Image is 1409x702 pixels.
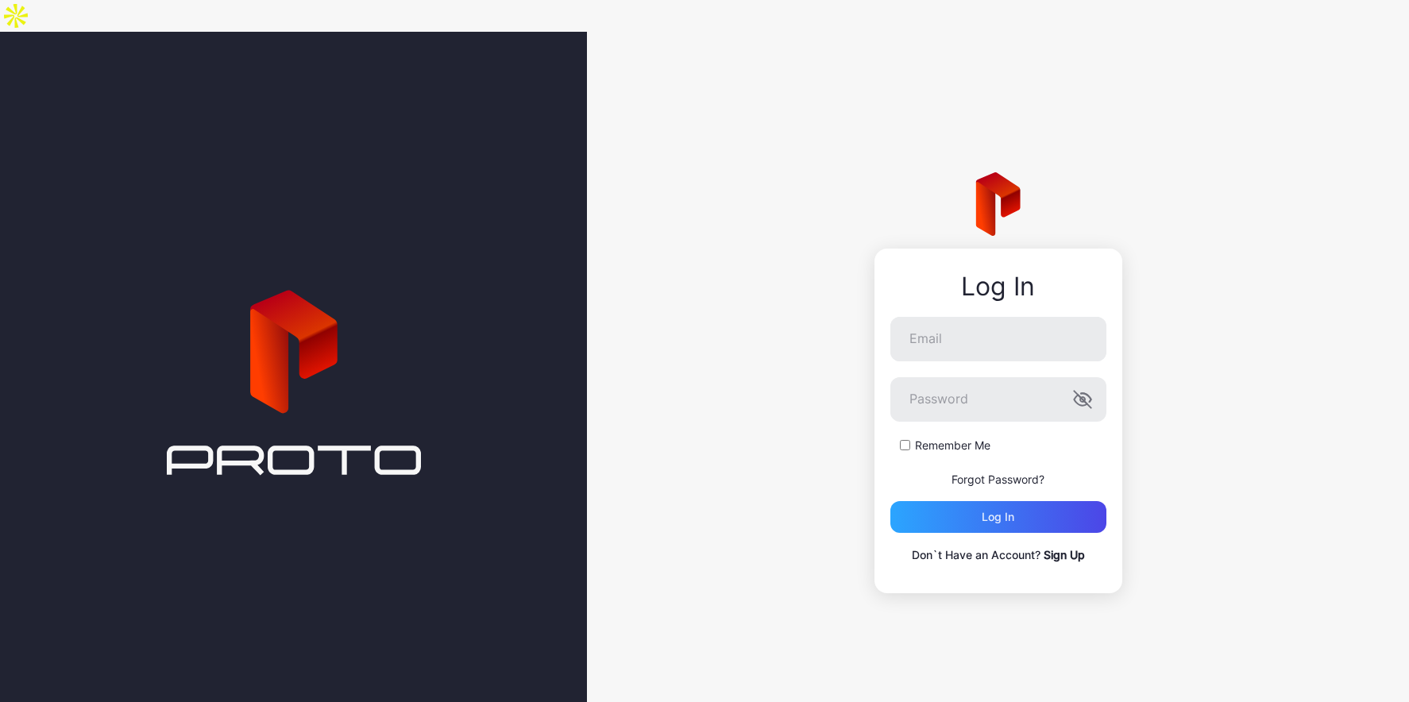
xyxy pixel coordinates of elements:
button: Log in [890,501,1106,533]
div: Log In [890,272,1106,301]
input: Email [890,317,1106,361]
p: Don`t Have an Account? [890,546,1106,565]
button: Password [1073,390,1092,409]
input: Password [890,377,1106,422]
label: Remember Me [915,438,990,453]
div: Log in [982,511,1014,523]
a: Forgot Password? [952,472,1044,486]
a: Sign Up [1044,548,1085,561]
